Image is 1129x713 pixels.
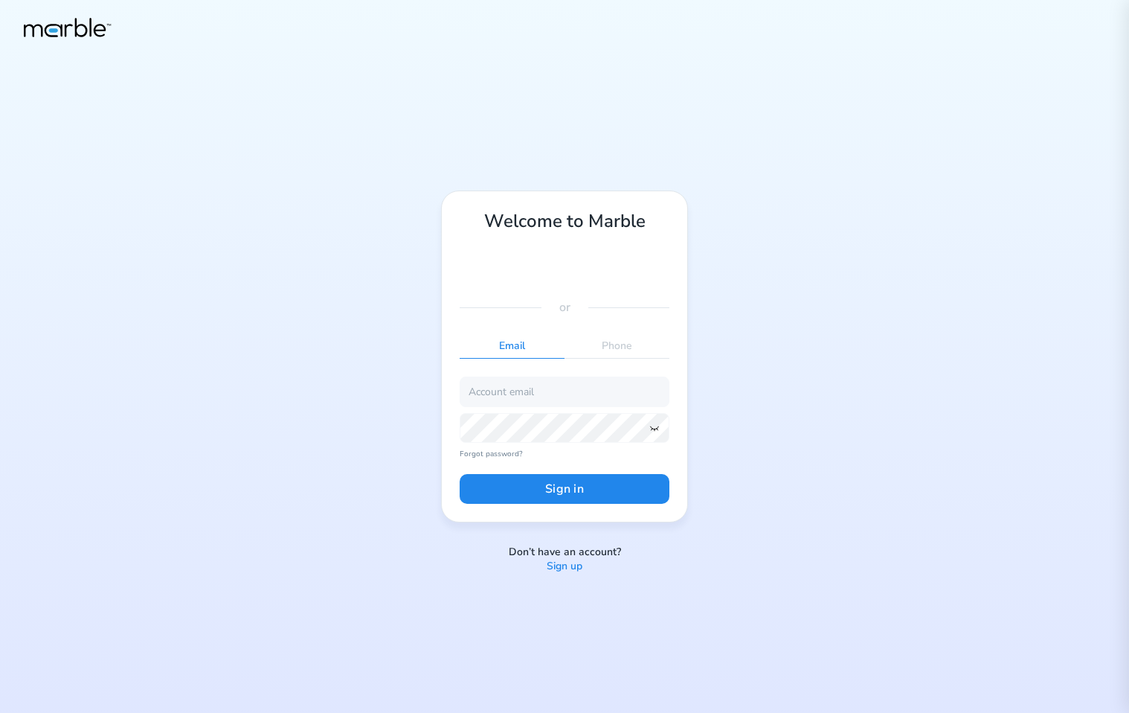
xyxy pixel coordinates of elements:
input: Account email [460,377,669,406]
button: Sign in [460,474,669,504]
p: Don’t have an account? [509,546,621,560]
h1: Welcome to Marble [460,209,669,233]
p: Phone [564,334,669,358]
p: Email [460,334,564,358]
p: or [559,298,570,316]
a: Forgot password? [460,449,669,459]
a: Sign up [547,560,582,574]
